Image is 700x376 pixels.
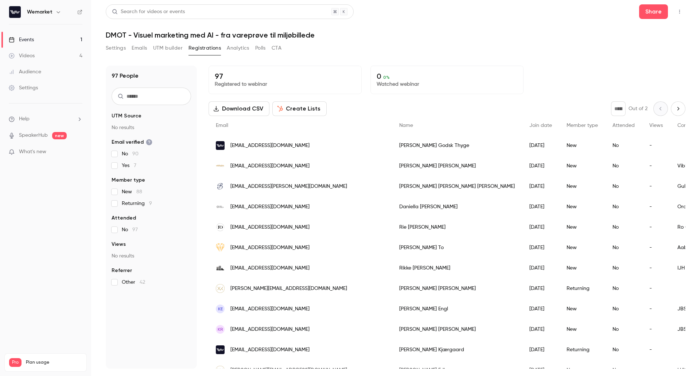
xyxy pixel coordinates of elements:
[392,176,522,197] div: [PERSON_NAME] [PERSON_NAME] [PERSON_NAME]
[522,299,559,319] div: [DATE]
[9,358,22,367] span: Pro
[112,112,191,286] section: facet-groups
[642,237,670,258] div: -
[9,84,38,92] div: Settings
[605,176,642,197] div: No
[522,319,559,340] div: [DATE]
[149,201,152,206] span: 9
[112,241,126,248] span: Views
[392,237,522,258] div: [PERSON_NAME] To
[522,258,559,278] div: [DATE]
[230,162,310,170] span: [EMAIL_ADDRESS][DOMAIN_NAME]
[605,135,642,156] div: No
[112,139,152,146] span: Email verified
[559,299,605,319] div: New
[112,124,191,131] p: No results
[559,156,605,176] div: New
[27,8,52,16] h6: Wemarket
[106,31,685,39] h1: DMOT - Visuel marketing med AI - fra vareprøve til miljøbillede
[612,123,635,128] span: Attended
[377,72,517,81] p: 0
[230,326,310,333] span: [EMAIL_ADDRESS][DOMAIN_NAME]
[559,135,605,156] div: New
[559,176,605,197] div: New
[642,319,670,340] div: -
[559,319,605,340] div: New
[230,244,310,252] span: [EMAIL_ADDRESS][DOMAIN_NAME]
[215,81,355,88] p: Registered to webinar
[230,203,310,211] span: [EMAIL_ADDRESS][DOMAIN_NAME]
[218,306,223,312] span: KE
[134,163,136,168] span: 7
[671,101,685,116] button: Next page
[522,340,559,360] div: [DATE]
[9,68,41,75] div: Audience
[216,223,225,232] img: rocopenhagen.com
[215,72,355,81] p: 97
[132,42,147,54] button: Emails
[216,182,225,191] img: braemer-jensen.dk
[230,285,347,292] span: [PERSON_NAME][EMAIL_ADDRESS][DOMAIN_NAME]
[230,305,310,313] span: [EMAIL_ADDRESS][DOMAIN_NAME]
[26,360,82,365] span: Plan usage
[132,227,138,232] span: 97
[522,278,559,299] div: [DATE]
[392,340,522,360] div: [PERSON_NAME] Kjærgaard
[216,264,225,272] img: ilsejacobsen.com
[642,299,670,319] div: -
[216,284,225,293] img: luxkids.dk
[216,345,225,354] img: wemarket.dk
[230,224,310,231] span: [EMAIL_ADDRESS][DOMAIN_NAME]
[529,123,552,128] span: Join date
[230,183,347,190] span: [EMAIL_ADDRESS][PERSON_NAME][DOMAIN_NAME]
[559,278,605,299] div: Returning
[216,205,225,209] img: oromuisca.com
[559,197,605,217] div: New
[392,197,522,217] div: Daniella [PERSON_NAME]
[122,226,138,233] span: No
[136,189,142,194] span: 88
[122,188,142,195] span: New
[642,176,670,197] div: -
[230,346,310,354] span: [EMAIL_ADDRESS][DOMAIN_NAME]
[122,150,139,158] span: No
[642,156,670,176] div: -
[209,101,269,116] button: Download CSV
[392,278,522,299] div: [PERSON_NAME] [PERSON_NAME]
[559,340,605,360] div: Returning
[52,132,67,139] span: new
[605,217,642,237] div: No
[112,112,141,120] span: UTM Source
[216,366,225,375] img: luxkids.dk
[392,156,522,176] div: [PERSON_NAME] [PERSON_NAME]
[605,156,642,176] div: No
[216,243,225,252] img: aabyguld.dk
[639,4,668,19] button: Share
[9,36,34,43] div: Events
[9,115,82,123] li: help-dropdown-opener
[218,326,223,333] span: KR
[272,101,327,116] button: Create Lists
[522,135,559,156] div: [DATE]
[392,299,522,319] div: [PERSON_NAME] Engl
[9,6,21,18] img: Wemarket
[605,299,642,319] div: No
[112,8,185,16] div: Search for videos or events
[559,258,605,278] div: New
[216,141,225,150] img: wemarket.dk
[122,279,145,286] span: Other
[112,252,191,260] p: No results
[227,42,249,54] button: Analytics
[272,42,281,54] button: CTA
[383,75,390,80] span: 0 %
[629,105,647,112] p: Out of 2
[392,135,522,156] div: [PERSON_NAME] Godsk Thyge
[605,197,642,217] div: No
[559,237,605,258] div: New
[19,132,48,139] a: SpeakerHub
[392,319,522,340] div: [PERSON_NAME] [PERSON_NAME]
[642,340,670,360] div: -
[392,258,522,278] div: Rikke [PERSON_NAME]
[377,81,517,88] p: Watched webinar
[392,217,522,237] div: Rie [PERSON_NAME]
